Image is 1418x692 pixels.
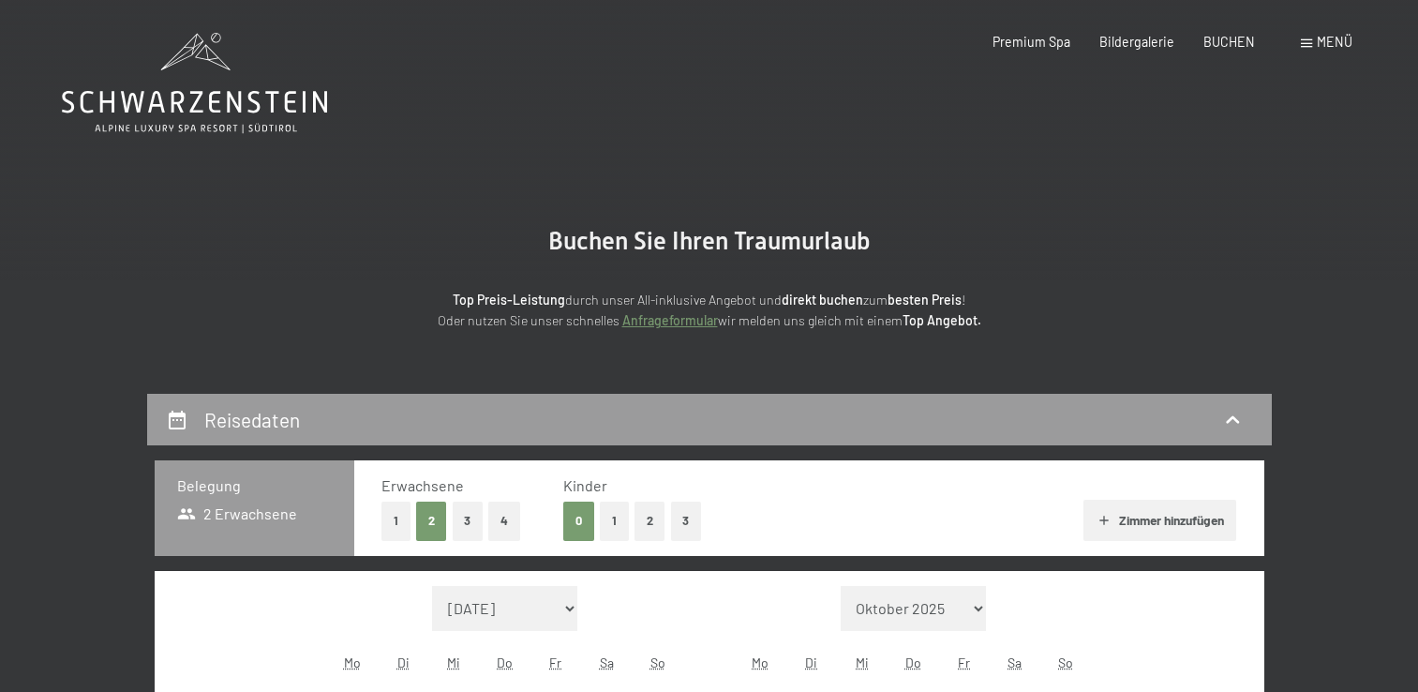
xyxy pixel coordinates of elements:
[177,504,298,524] span: 2 Erwachsene
[671,502,702,540] button: 3
[548,227,871,255] span: Buchen Sie Ihren Traumurlaub
[622,312,718,328] a: Anfrageformular
[488,502,520,540] button: 4
[856,654,869,670] abbr: Mittwoch
[1203,34,1255,50] a: BUCHEN
[1099,34,1174,50] a: Bildergalerie
[903,312,981,328] strong: Top Angebot.
[805,654,817,670] abbr: Dienstag
[634,502,665,540] button: 2
[905,654,921,670] abbr: Donnerstag
[993,34,1070,50] a: Premium Spa
[453,502,484,540] button: 3
[1058,654,1073,670] abbr: Sonntag
[958,654,970,670] abbr: Freitag
[888,292,962,308] strong: besten Preis
[1008,654,1022,670] abbr: Samstag
[297,290,1122,332] p: durch unser All-inklusive Angebot und zum ! Oder nutzen Sie unser schnelles wir melden uns gleich...
[1317,34,1352,50] span: Menü
[416,502,447,540] button: 2
[381,476,464,494] span: Erwachsene
[549,654,561,670] abbr: Freitag
[1083,500,1236,541] button: Zimmer hinzufügen
[447,654,460,670] abbr: Mittwoch
[650,654,665,670] abbr: Sonntag
[563,476,607,494] span: Kinder
[782,292,863,308] strong: direkt buchen
[453,292,565,308] strong: Top Preis-Leistung
[752,654,769,670] abbr: Montag
[600,502,629,540] button: 1
[204,408,300,431] h2: Reisedaten
[563,502,594,540] button: 0
[497,654,513,670] abbr: Donnerstag
[397,654,410,670] abbr: Dienstag
[177,475,332,496] h3: Belegung
[344,654,361,670] abbr: Montag
[381,502,410,540] button: 1
[600,654,614,670] abbr: Samstag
